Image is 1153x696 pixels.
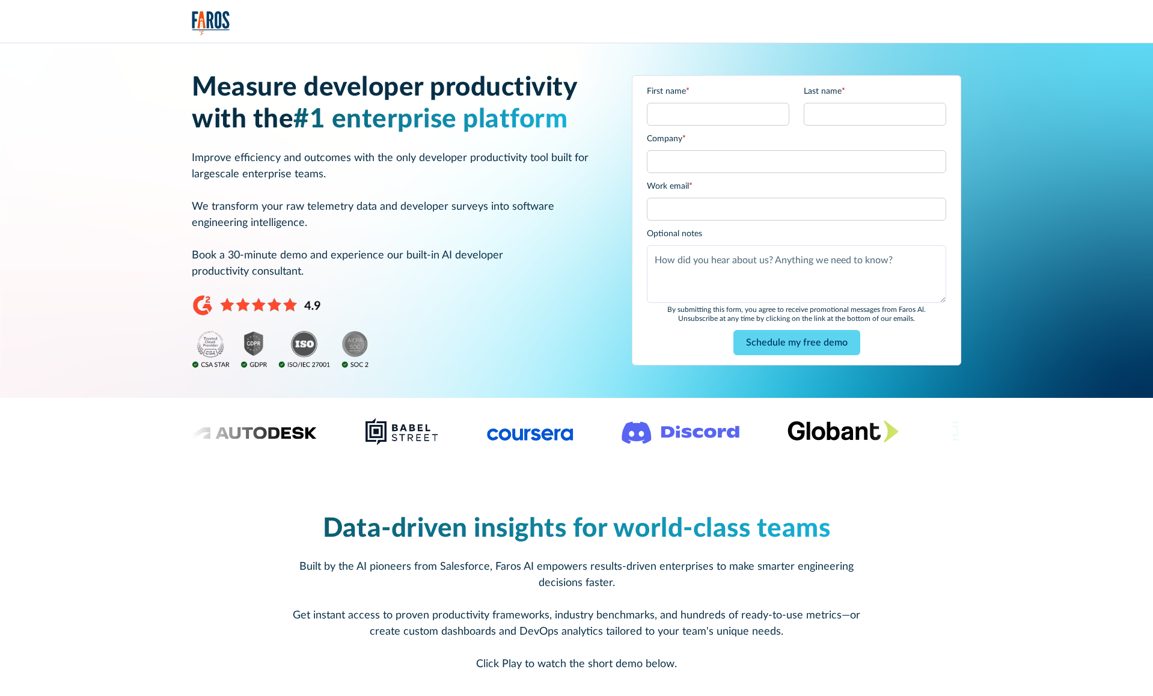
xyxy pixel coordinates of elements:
[487,422,573,441] img: Logo of the online learning platform Coursera.
[647,180,946,193] label: Work email
[804,85,946,98] label: Last name
[192,295,321,316] img: 4.9 stars on G2
[733,330,860,355] input: Schedule my free demo
[192,11,230,35] img: Logo of the analytics and reporting company Faros.
[192,150,603,280] p: Improve efficiency and outcomes with the only developer productivity tool built for largescale en...
[293,106,567,133] span: #1 enterprise platform
[647,305,946,323] div: By submitting this form, you agree to receive promotional messages from Faros Al. Unsubscribe at ...
[323,516,830,542] span: Data-driven insights for world-class teams
[192,11,230,35] a: home
[622,419,739,444] img: Logo of the communication platform Discord.
[647,85,789,98] label: First name
[192,72,603,136] h1: Measure developer productivity with the
[788,420,899,442] img: Globant's logo
[647,133,946,145] label: Company
[365,417,439,446] img: Babel Street logo png
[288,559,865,673] p: Built by the AI pioneers from Salesforce, Faros AI empowers results-driven enterprises to make sm...
[647,228,946,240] label: Optional notes
[192,331,369,369] img: ISO, GDPR, SOC2, and CSA Star compliance badges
